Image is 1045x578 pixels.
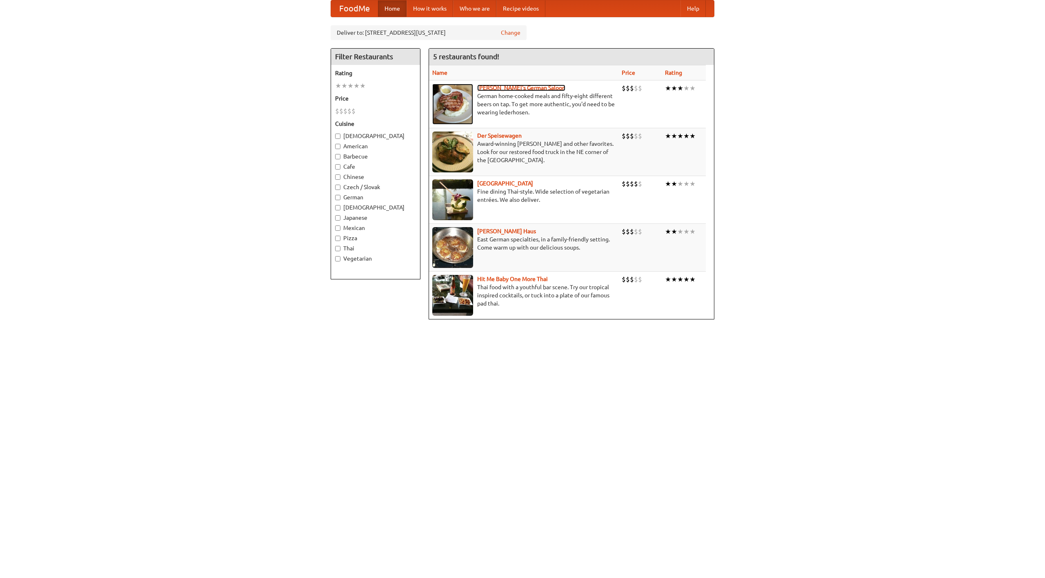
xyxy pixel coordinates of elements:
label: German [335,193,416,201]
a: [PERSON_NAME]'s German Saloon [477,85,565,91]
li: ★ [354,81,360,90]
li: ★ [665,227,671,236]
p: German home-cooked meals and fifty-eight different beers on tap. To get more authentic, you'd nee... [432,92,615,116]
input: German [335,195,340,200]
li: $ [634,227,638,236]
li: $ [626,179,630,188]
a: Recipe videos [496,0,545,17]
li: $ [630,227,634,236]
img: esthers.jpg [432,84,473,125]
a: [GEOGRAPHIC_DATA] [477,180,533,187]
input: Pizza [335,236,340,241]
img: speisewagen.jpg [432,132,473,172]
li: $ [622,227,626,236]
a: Home [378,0,407,17]
li: $ [626,84,630,93]
li: $ [634,132,638,141]
input: American [335,144,340,149]
label: American [335,142,416,150]
input: Barbecue [335,154,340,159]
input: Mexican [335,225,340,231]
li: ★ [677,132,683,141]
h5: Cuisine [335,120,416,128]
li: ★ [677,84,683,93]
a: FoodMe [331,0,378,17]
p: Thai food with a youthful bar scene. Try our tropical inspired cocktails, or tuck into a plate of... [432,283,615,308]
li: $ [634,179,638,188]
p: Fine dining Thai-style. Wide selection of vegetarian entrées. We also deliver. [432,187,615,204]
a: Hit Me Baby One More Thai [477,276,548,282]
li: $ [626,132,630,141]
li: ★ [683,179,689,188]
p: East German specialties, in a family-friendly setting. Come warm up with our delicious soups. [432,235,615,252]
li: $ [630,275,634,284]
li: ★ [665,84,671,93]
a: Change [501,29,520,37]
li: $ [638,227,642,236]
li: $ [638,275,642,284]
li: $ [638,132,642,141]
li: ★ [671,132,677,141]
li: ★ [689,179,696,188]
li: ★ [689,227,696,236]
input: Vegetarian [335,256,340,261]
h5: Rating [335,69,416,77]
input: Japanese [335,215,340,221]
li: $ [622,84,626,93]
li: ★ [683,84,689,93]
li: $ [622,275,626,284]
label: Cafe [335,163,416,171]
input: [DEMOGRAPHIC_DATA] [335,134,340,139]
li: ★ [671,227,677,236]
li: ★ [683,227,689,236]
li: ★ [689,84,696,93]
a: Rating [665,69,682,76]
li: ★ [360,81,366,90]
li: $ [626,227,630,236]
img: kohlhaus.jpg [432,227,473,268]
li: ★ [341,81,347,90]
li: ★ [671,84,677,93]
input: [DEMOGRAPHIC_DATA] [335,205,340,210]
a: Der Speisewagen [477,132,522,139]
label: Thai [335,244,416,252]
p: Award-winning [PERSON_NAME] and other favorites. Look for our restored food truck in the NE corne... [432,140,615,164]
label: [DEMOGRAPHIC_DATA] [335,203,416,212]
li: $ [630,84,634,93]
a: Who we are [453,0,496,17]
li: ★ [677,227,683,236]
li: $ [343,107,347,116]
a: [PERSON_NAME] Haus [477,228,536,234]
li: $ [634,275,638,284]
a: Name [432,69,447,76]
li: $ [638,179,642,188]
li: ★ [689,132,696,141]
h5: Price [335,94,416,103]
li: ★ [689,275,696,284]
li: $ [351,107,356,116]
li: $ [339,107,343,116]
input: Thai [335,246,340,251]
div: Deliver to: [STREET_ADDRESS][US_STATE] [331,25,527,40]
li: $ [638,84,642,93]
ng-pluralize: 5 restaurants found! [433,53,499,60]
img: satay.jpg [432,179,473,220]
h4: Filter Restaurants [331,49,420,65]
input: Chinese [335,174,340,180]
li: $ [622,179,626,188]
li: ★ [671,179,677,188]
label: Barbecue [335,152,416,161]
label: Japanese [335,214,416,222]
li: $ [634,84,638,93]
a: How it works [407,0,453,17]
li: $ [347,107,351,116]
li: $ [335,107,339,116]
a: Price [622,69,635,76]
li: ★ [335,81,341,90]
li: ★ [683,275,689,284]
li: ★ [677,275,683,284]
